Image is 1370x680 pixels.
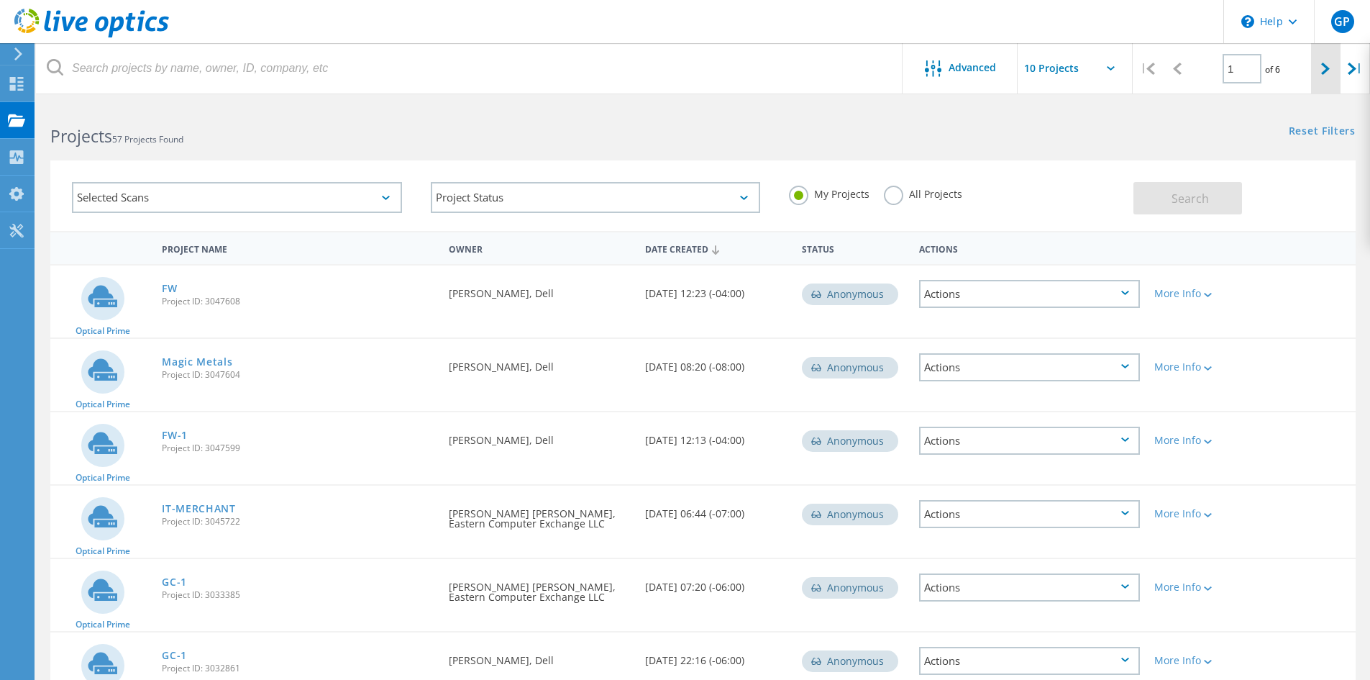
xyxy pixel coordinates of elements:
a: Live Optics Dashboard [14,30,169,40]
a: GC-1 [162,650,187,661]
svg: \n [1241,15,1254,28]
div: [PERSON_NAME], Dell [442,266,637,313]
div: [DATE] 12:13 (-04:00) [638,412,795,460]
div: Project Name [155,235,442,261]
div: [DATE] 12:23 (-04:00) [638,266,795,313]
div: Actions [912,235,1147,261]
div: Anonymous [802,357,898,378]
span: Project ID: 3047608 [162,297,434,306]
div: Anonymous [802,430,898,452]
div: Anonymous [802,650,898,672]
div: Selected Scans [72,182,402,213]
span: GP [1334,16,1350,27]
a: FW [162,284,177,294]
div: [DATE] 22:16 (-06:00) [638,633,795,680]
div: [PERSON_NAME], Dell [442,339,637,386]
div: More Info [1154,362,1244,372]
div: Owner [442,235,637,261]
div: | [1341,43,1370,94]
span: Project ID: 3047604 [162,371,434,379]
input: Search projects by name, owner, ID, company, etc [36,43,903,94]
a: FW-1 [162,430,188,440]
span: Project ID: 3033385 [162,591,434,599]
div: Anonymous [802,577,898,599]
span: Optical Prime [76,327,130,335]
span: Optical Prime [76,473,130,482]
div: More Info [1154,656,1244,666]
div: More Info [1154,435,1244,445]
div: [DATE] 08:20 (-08:00) [638,339,795,386]
a: Magic Metals [162,357,232,367]
div: [DATE] 07:20 (-06:00) [638,559,795,607]
div: [PERSON_NAME], Dell [442,412,637,460]
b: Projects [50,124,112,148]
button: Search [1133,182,1242,214]
div: Actions [919,280,1140,308]
div: Actions [919,427,1140,455]
div: Actions [919,353,1140,381]
div: [DATE] 06:44 (-07:00) [638,486,795,533]
div: Actions [919,500,1140,528]
div: Actions [919,574,1140,602]
div: [PERSON_NAME] [PERSON_NAME], Eastern Computer Exchange LLC [442,559,637,617]
a: GC-1 [162,577,187,587]
a: IT-MERCHANT [162,504,236,514]
span: Optical Prime [76,400,130,409]
a: Reset Filters [1289,126,1356,138]
span: Project ID: 3045722 [162,517,434,526]
div: More Info [1154,582,1244,592]
div: Status [795,235,912,261]
span: of 6 [1265,63,1280,76]
span: Advanced [949,63,996,73]
div: More Info [1154,509,1244,519]
span: Project ID: 3047599 [162,444,434,453]
div: [PERSON_NAME] [PERSON_NAME], Eastern Computer Exchange LLC [442,486,637,543]
div: More Info [1154,289,1244,299]
div: Date Created [638,235,795,262]
div: Actions [919,647,1140,675]
div: Anonymous [802,284,898,305]
span: Optical Prime [76,620,130,629]
div: | [1133,43,1162,94]
span: Search [1172,191,1209,207]
label: All Projects [884,186,962,199]
span: 57 Projects Found [112,133,183,145]
div: Anonymous [802,504,898,525]
span: Project ID: 3032861 [162,664,434,673]
span: Optical Prime [76,547,130,556]
label: My Projects [789,186,869,199]
div: [PERSON_NAME], Dell [442,633,637,680]
div: Project Status [431,182,761,213]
